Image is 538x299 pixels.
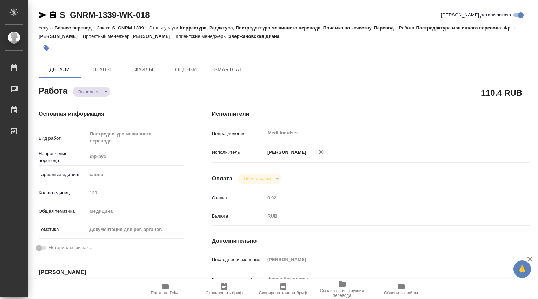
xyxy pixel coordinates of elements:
p: Услуга [39,25,54,31]
div: слово [87,169,184,181]
button: Выполнен [76,89,102,95]
span: Папка на Drive [151,291,180,295]
span: Скопировать мини-бриф [259,291,307,295]
p: [PERSON_NAME] [265,149,306,156]
p: Кол-во единиц [39,190,87,197]
p: Этапы услуги [149,25,180,31]
span: Скопировать бриф [206,291,243,295]
div: Выполнен [73,87,110,97]
h2: Работа [39,84,67,97]
p: Бизнес перевод [54,25,97,31]
p: S_GNRM-1339 [112,25,149,31]
button: Обновить файлы [372,279,431,299]
button: Скопировать ссылку [49,11,57,19]
p: Работа [399,25,416,31]
p: Исполнитель [212,149,265,156]
span: [PERSON_NAME] детали заказа [441,12,511,19]
span: Этапы [85,65,119,74]
a: S_GNRM-1339-WK-018 [60,10,150,20]
input: Пустое поле [265,193,504,203]
span: Нотариальный заказ [49,244,93,251]
input: Пустое поле [87,188,184,198]
button: Скопировать ссылку для ЯМессенджера [39,11,47,19]
div: Документация для рег. органов [87,224,184,235]
button: Скопировать бриф [195,279,254,299]
p: Тематика [39,226,87,233]
p: Последнее изменение [212,256,265,263]
span: SmartCat [211,65,245,74]
p: Клиентские менеджеры [175,34,228,39]
h4: Оплата [212,174,233,183]
span: Обновить файлы [384,291,418,295]
p: Ставка [212,194,265,201]
button: Не оплачена [241,176,273,182]
button: Удалить исполнителя [313,144,329,160]
p: Звержановская Диана [228,34,285,39]
h4: [PERSON_NAME] [39,268,184,277]
input: Пустое поле [265,254,504,265]
span: 🙏 [516,262,528,277]
div: Выполнен [238,174,281,184]
p: [PERSON_NAME] [131,34,175,39]
p: Заказ: [97,25,112,31]
p: Проектный менеджер [83,34,131,39]
p: Вид работ [39,135,87,142]
button: Папка на Drive [136,279,195,299]
h4: Дополнительно [212,237,530,245]
span: Детали [43,65,77,74]
p: Валюта [212,213,265,220]
p: Комментарий к работе [212,276,265,283]
span: Оценки [169,65,203,74]
div: Медицина [87,205,184,217]
span: Ссылка на инструкции перевода [317,288,367,298]
p: Тарифные единицы [39,171,87,178]
p: Подразделение [212,130,265,137]
span: Файлы [127,65,161,74]
h4: Основная информация [39,110,184,118]
p: Корректура, Редактура, Постредактура машинного перевода, Приёмка по качеству, Перевод [180,25,399,31]
button: 🙏 [513,260,531,278]
button: Скопировать мини-бриф [254,279,313,299]
p: Направление перевода [39,150,87,164]
button: Ссылка на инструкции перевода [313,279,372,299]
p: Общая тематика [39,208,87,215]
h2: 110.4 RUB [481,87,522,99]
div: RUB [265,210,504,222]
button: Добавить тэг [39,40,54,56]
h4: Исполнители [212,110,530,118]
textarea: франц без опоры [265,273,504,285]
